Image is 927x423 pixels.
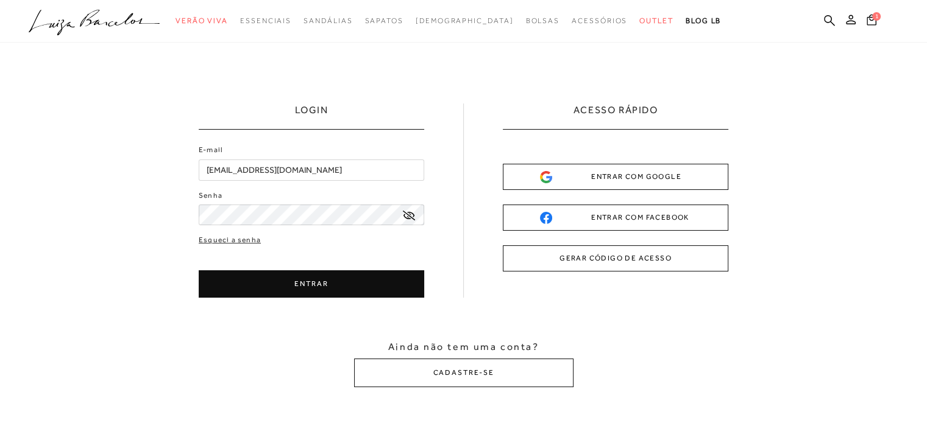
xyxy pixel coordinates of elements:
[199,234,261,246] a: Esqueci a senha
[872,12,881,21] span: 1
[364,10,403,32] a: categoryNavScreenReaderText
[176,10,228,32] a: categoryNavScreenReaderText
[503,164,728,190] button: ENTRAR COM GOOGLE
[639,10,673,32] a: categoryNavScreenReaderText
[540,170,691,183] div: ENTRAR COM GOOGLE
[354,358,574,387] button: CADASTRE-SE
[686,16,721,25] span: BLOG LB
[525,10,559,32] a: categoryNavScreenReaderText
[403,211,415,220] a: exibir senha
[199,270,424,298] button: ENTRAR
[503,245,728,271] button: GERAR CÓDIGO DE ACESSO
[304,10,352,32] a: categoryNavScreenReaderText
[364,16,403,25] span: Sapatos
[199,144,223,156] label: E-mail
[176,16,228,25] span: Verão Viva
[416,16,514,25] span: [DEMOGRAPHIC_DATA]
[199,190,222,201] label: Senha
[639,16,673,25] span: Outlet
[574,103,658,129] h2: ACESSO RÁPIDO
[686,10,721,32] a: BLOG LB
[295,103,329,129] h1: LOGIN
[388,340,539,354] span: Ainda não tem uma conta?
[572,16,627,25] span: Acessórios
[304,16,352,25] span: Sandálias
[199,159,424,181] input: E-mail
[540,211,691,224] div: ENTRAR COM FACEBOOK
[863,13,880,30] button: 1
[240,16,291,25] span: Essenciais
[525,16,559,25] span: Bolsas
[503,205,728,231] button: ENTRAR COM FACEBOOK
[240,10,291,32] a: categoryNavScreenReaderText
[572,10,627,32] a: categoryNavScreenReaderText
[416,10,514,32] a: noSubCategoriesText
